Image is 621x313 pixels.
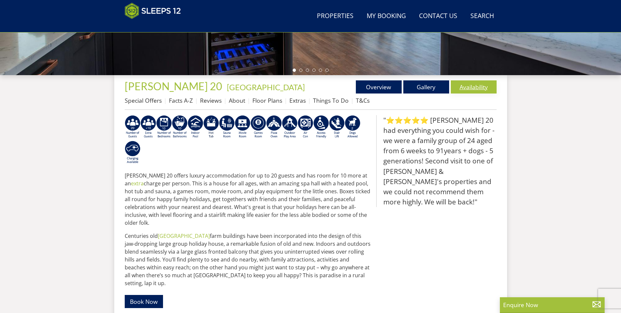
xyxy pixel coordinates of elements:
a: [GEOGRAPHIC_DATA] [227,82,305,92]
img: AD_4nXdwraYVZ2fjjsozJ3MSjHzNlKXAQZMDIkuwYpBVn5DeKQ0F0MOgTPfN16CdbbfyNhSuQE5uMlSrE798PV2cbmCW5jN9_... [298,115,313,139]
a: Book Now [125,295,163,308]
a: Properties [314,9,356,24]
a: T&Cs [356,96,370,104]
img: AD_4nXcnT2OPG21WxYUhsl9q61n1KejP7Pk9ESVM9x9VetD-X_UXXoxAKaMRZGYNcSGiAsmGyKm0QlThER1osyFXNLmuYOVBV... [125,141,140,164]
a: extra [131,180,144,187]
span: [PERSON_NAME] 20 [125,80,222,93]
a: Special Offers [125,96,162,104]
img: AD_4nXfvn8RXFi48Si5WD_ef5izgnipSIXhRnV2E_jgdafhtv5bNmI08a5B0Z5Dh6wygAtJ5Dbjjt2cCuRgwHFAEvQBwYj91q... [172,115,188,139]
img: AD_4nXe7_8LrJK20fD9VNWAdfykBvHkWcczWBt5QOadXbvIwJqtaRaRf-iI0SeDpMmH1MdC9T1Vy22FMXzzjMAvSuTB5cJ7z5... [345,115,360,139]
span: - [224,82,305,92]
blockquote: "⭐⭐⭐⭐⭐ [PERSON_NAME] 20 had everything you could wish for - we were a family group of 24 aged fro... [376,115,497,207]
img: AD_4nXcpX5uDwed6-YChlrI2BYOgXwgg3aqYHOhRm0XfZB-YtQW2NrmeCr45vGAfVKUq4uWnc59ZmEsEzoF5o39EWARlT1ewO... [203,115,219,139]
a: My Booking [364,9,409,24]
img: AD_4nXei2dp4L7_L8OvME76Xy1PUX32_NMHbHVSts-g-ZAVb8bILrMcUKZI2vRNdEqfWP017x6NFeUMZMqnp0JYknAB97-jDN... [188,115,203,139]
img: AD_4nXe3VD57-M2p5iq4fHgs6WJFzKj8B0b3RcPFe5LKK9rgeZlFmFoaMJPsJOOJzc7Q6RMFEqsjIZ5qfEJu1txG3QLmI_2ZW... [313,115,329,139]
a: About [229,96,245,104]
img: Sleeps 12 [125,3,181,19]
a: Floor Plans [252,96,282,104]
img: AD_4nXfZxIz6BQB9SA1qRR_TR-5tIV0ZeFY52bfSYUXaQTY3KXVpPtuuoZT3Ql3RNthdyy4xCUoonkMKBfRi__QKbC4gcM_TO... [156,115,172,139]
iframe: Customer reviews powered by Trustpilot [121,23,190,29]
p: [PERSON_NAME] 20 offers luxury accommodation for up to 20 guests and has room for 10 more at an c... [125,172,371,227]
a: Facts A-Z [169,96,193,104]
p: Centuries old farm buildings have been incorporated into the design of this jaw-dropping large gr... [125,232,371,287]
a: Overview [356,80,402,94]
a: [GEOGRAPHIC_DATA] [158,232,210,240]
img: AD_4nXcLqu7mHUlbleRlt8iu7kfgD4c5vuY3as6GS2DgJT-pw8nhcZXGoB4_W80monpGRtkoSxUHjxYl0H8gUZYdyx3eTSZ87... [266,115,282,139]
a: Gallery [403,80,449,94]
a: Contact Us [416,9,460,24]
p: Enquire Now [503,301,601,309]
a: Availability [451,80,497,94]
a: Extras [289,96,306,104]
a: Things To Do [313,96,349,104]
img: AD_4nXfjdDqPkGBf7Vpi6H87bmAUe5GYCbodrAbU4sf37YN55BCjSXGx5ZgBV7Vb9EJZsXiNVuyAiuJUB3WVt-w9eJ0vaBcHg... [282,115,298,139]
a: Reviews [200,96,222,104]
img: AD_4nXdjbGEeivCGLLmyT_JEP7bTfXsjgyLfnLszUAQeQ4RcokDYHVBt5R8-zTDbAVICNoGv1Dwc3nsbUb1qR6CAkrbZUeZBN... [219,115,235,139]
img: AD_4nXeNuZ_RiRi883_nkolMQv9HCerd22NI0v1hHLGItzVV83AiNu4h--QJwUvANPnw_Sp7q9QsgAklTwjKkl_lqMaKwvT9Z... [329,115,345,139]
img: AD_4nXfBB-ai4Qu4M4YLeywR79h0kb0ot0HR5fA9y3gB-2-pf03FHuFJLIO9f-aLu5gyWktcCvHg-Z6IsqQ_BjCFlXqZYLf2f... [125,115,140,139]
a: Search [468,9,497,24]
img: AD_4nXf40JzOIxHWtlaOnCYcYOQXG5fBIDqTrgsKVN4W2UXluGrOX8LITqZiJBGHdjxZbjxwkDOH3sQjEwDbaS5MkP4cUzOgO... [140,115,156,139]
a: [PERSON_NAME] 20 [125,80,224,93]
img: AD_4nXcMx2CE34V8zJUSEa4yj9Pppk-n32tBXeIdXm2A2oX1xZoj8zz1pCuMiQujsiKLZDhbHnQsaZvA37aEfuFKITYDwIrZv... [235,115,250,139]
img: AD_4nXdrZMsjcYNLGsKuA84hRzvIbesVCpXJ0qqnwZoX5ch9Zjv73tWe4fnFRs2gJ9dSiUubhZXckSJX_mqrZBmYExREIfryF... [250,115,266,139]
